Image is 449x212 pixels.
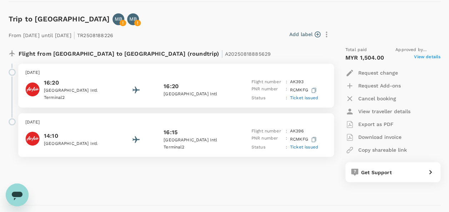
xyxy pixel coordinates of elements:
p: From [DATE] until [DATE] TR2508188226 [9,28,113,41]
p: RCMKFG [290,135,318,144]
p: Flight number [251,79,283,86]
p: : [286,144,287,151]
p: : [286,128,287,135]
p: Request Add-ons [358,82,401,89]
p: 14:10 [44,132,108,140]
p: 16:15 [164,128,178,137]
p: : [286,95,287,102]
button: View traveller details [345,105,410,118]
iframe: Button to launch messaging window [6,183,29,206]
p: Cancel booking [358,95,396,102]
p: Download invoice [358,133,401,141]
img: AirAsia [25,131,40,146]
button: Copy shareable link [345,143,407,156]
p: [GEOGRAPHIC_DATA] Intl [44,140,108,147]
p: [GEOGRAPHIC_DATA] Intl [164,91,228,98]
p: 16:20 [44,79,108,87]
p: MB [129,15,137,22]
button: Cancel booking [345,92,396,105]
p: Flight from [GEOGRAPHIC_DATA] to [GEOGRAPHIC_DATA] (roundtrip) [19,46,271,59]
p: : [286,86,287,95]
p: Status [251,144,283,151]
span: Ticket issued [290,145,318,150]
button: Download invoice [345,131,401,143]
span: Total paid [345,46,367,54]
p: : [286,135,287,144]
p: [GEOGRAPHIC_DATA] Intl [164,137,228,144]
p: Export as PDF [358,121,394,128]
p: [DATE] [25,69,327,76]
button: Request change [345,66,398,79]
h6: Trip to [GEOGRAPHIC_DATA] [9,13,110,25]
p: 16:20 [164,82,179,91]
p: View traveller details [358,108,410,115]
p: : [286,79,287,86]
button: Add label [289,31,320,38]
button: Request Add-ons [345,79,401,92]
p: Status [251,95,283,102]
p: RCMKFG [290,86,318,95]
p: MB [115,15,122,22]
p: Request change [358,69,398,76]
p: PNR number [251,86,283,95]
button: Export as PDF [345,118,394,131]
p: Copy shareable link [358,146,407,153]
p: Terminal 2 [164,144,228,151]
p: AK 396 [290,128,304,135]
p: AK 393 [290,79,304,86]
p: PNR number [251,135,283,144]
p: Flight number [251,128,283,135]
span: Get Support [361,169,392,175]
p: [GEOGRAPHIC_DATA] Intl [44,87,108,94]
span: A20250818885629 [225,51,271,57]
p: MYR 1,504.00 [345,54,384,62]
p: [DATE] [25,119,327,126]
p: Terminal 2 [44,94,108,101]
img: AirAsia [25,82,40,96]
span: Ticket issued [290,95,318,100]
span: | [73,30,75,40]
span: | [221,49,223,59]
span: View details [414,54,440,62]
span: Approved by [395,46,440,54]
